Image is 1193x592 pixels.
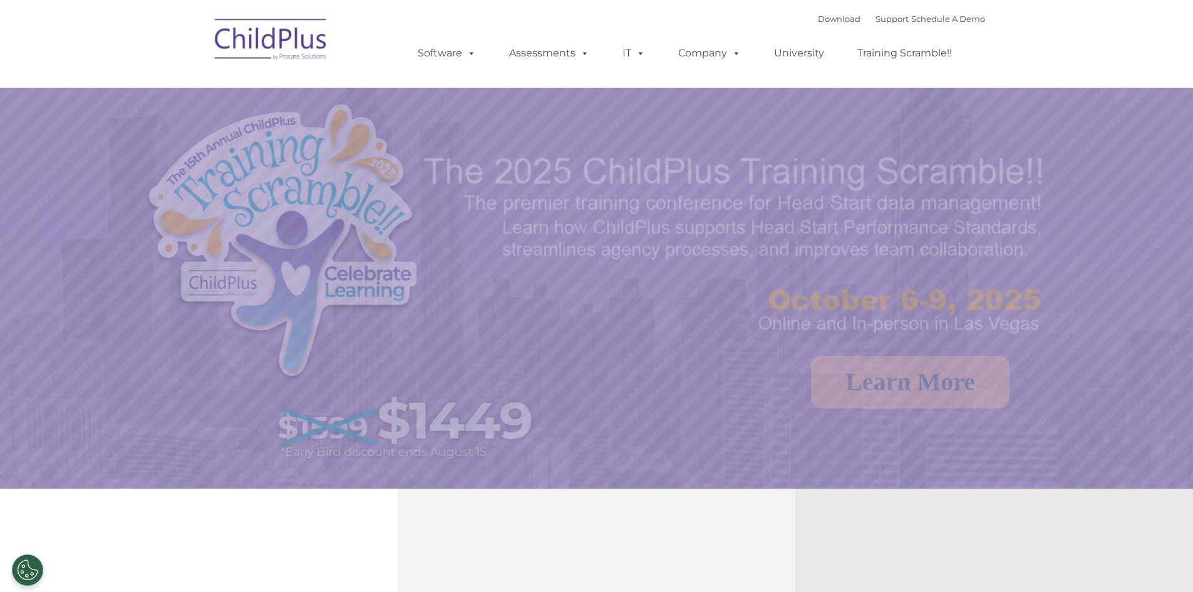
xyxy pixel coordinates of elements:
a: Training Scramble!! [845,41,964,66]
a: Schedule A Demo [911,14,985,24]
button: Cookies Settings [12,554,43,586]
a: Learn More [811,356,1010,408]
font: | [818,14,985,24]
a: Company [666,41,753,66]
a: IT [610,41,658,66]
a: Assessments [497,41,602,66]
a: University [762,41,837,66]
a: Download [818,14,860,24]
img: ChildPlus by Procare Solutions [209,10,334,73]
a: Software [405,41,488,66]
a: Support [875,14,909,24]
